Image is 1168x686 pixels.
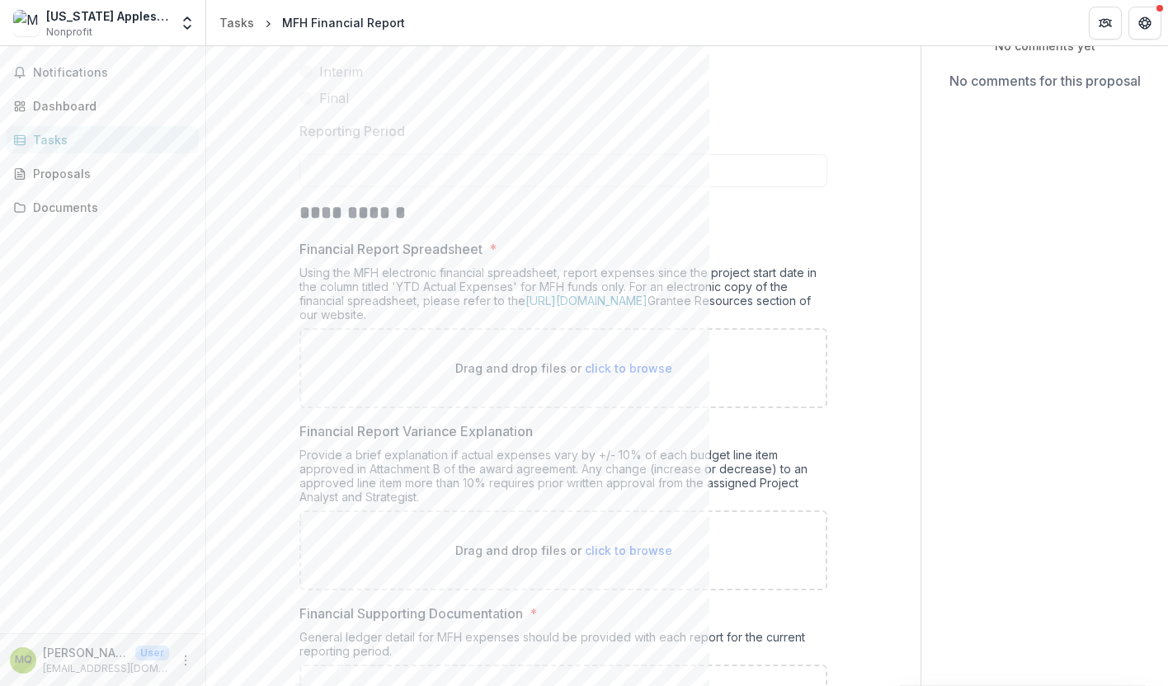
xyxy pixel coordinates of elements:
img: Missouri Appleseed [13,10,40,36]
p: [EMAIL_ADDRESS][DOMAIN_NAME] [43,661,169,676]
button: Notifications [7,59,199,86]
a: [URL][DOMAIN_NAME] [525,294,648,308]
div: General ledger detail for MFH expenses should be provided with each report for the current report... [299,630,827,665]
p: Drag and drop files or [455,359,672,377]
span: Interim [319,62,363,82]
p: Financial Supporting Documentation [299,604,523,623]
span: click to browse [585,543,672,557]
button: More [176,651,195,670]
div: Dashboard [33,97,186,115]
div: Mary Quandt [15,655,32,665]
div: MFH Financial Report [282,14,405,31]
a: Tasks [7,126,199,153]
p: Financial Report Variance Explanation [299,421,533,441]
button: Open entity switcher [176,7,199,40]
span: Final [319,88,349,108]
button: Partners [1089,7,1122,40]
a: Tasks [213,11,261,35]
p: Reporting Period [299,121,405,141]
div: Tasks [33,131,186,148]
p: Drag and drop files or [455,542,672,559]
p: User [135,646,169,660]
a: Dashboard [7,92,199,120]
div: Provide a brief explanation if actual expenses vary by +/- 10% of each budget line item approved ... [299,448,827,510]
div: Proposals [33,165,186,182]
div: Tasks [219,14,254,31]
span: Notifications [33,66,192,80]
p: No comments for this proposal [949,71,1141,91]
div: Using the MFH electronic financial spreadsheet, report expenses since the project start date in t... [299,265,827,328]
p: Financial Report Spreadsheet [299,239,483,259]
span: Nonprofit [46,25,92,40]
span: click to browse [585,361,672,375]
div: [US_STATE] Appleseed [46,7,169,25]
nav: breadcrumb [213,11,412,35]
a: Documents [7,194,199,221]
div: Documents [33,199,186,216]
button: Get Help [1128,7,1161,40]
p: [PERSON_NAME] [43,644,129,661]
a: Proposals [7,160,199,187]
